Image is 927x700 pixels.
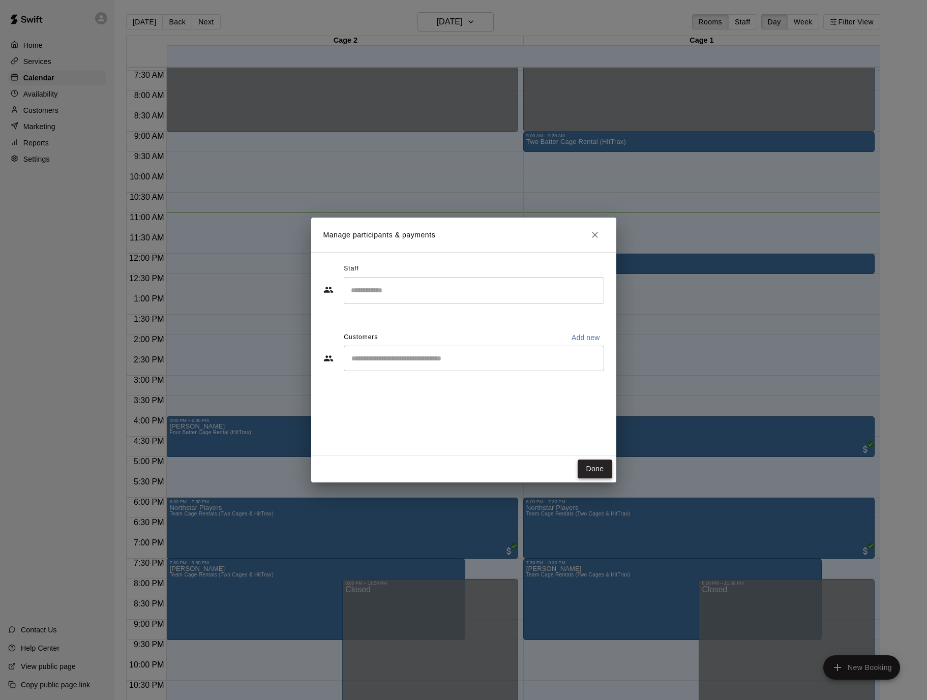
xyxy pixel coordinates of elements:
[567,329,604,346] button: Add new
[323,353,334,363] svg: Customers
[578,460,612,478] button: Done
[344,346,604,371] div: Start typing to search customers...
[572,332,600,343] p: Add new
[344,261,358,277] span: Staff
[344,329,378,346] span: Customers
[323,230,436,240] p: Manage participants & payments
[586,226,604,244] button: Close
[323,285,334,295] svg: Staff
[344,277,604,304] div: Search staff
